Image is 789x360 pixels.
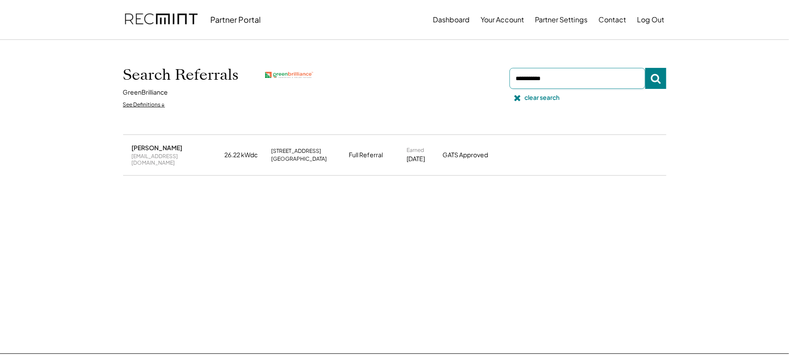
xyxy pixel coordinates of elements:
[25,14,43,21] div: v 4.0.25
[433,11,470,28] button: Dashboard
[123,66,239,84] h1: Search Referrals
[637,11,665,28] button: Log Out
[407,155,425,163] div: [DATE]
[132,153,219,166] div: [EMAIL_ADDRESS][DOMAIN_NAME]
[14,23,21,30] img: website_grey.svg
[33,52,78,57] div: Domain Overview
[125,5,198,35] img: recmint-logotype%403x.png
[14,14,21,21] img: logo_orange.svg
[97,52,148,57] div: Keywords by Traffic
[443,151,509,159] div: GATS Approved
[211,14,261,25] div: Partner Portal
[407,147,425,154] div: Earned
[525,93,560,102] div: clear search
[272,148,322,155] div: [STREET_ADDRESS]
[481,11,524,28] button: Your Account
[272,155,327,162] div: [GEOGRAPHIC_DATA]
[87,51,94,58] img: tab_keywords_by_traffic_grey.svg
[23,23,96,30] div: Domain: [DOMAIN_NAME]
[225,151,266,159] div: 26.22 kWdc
[123,88,168,97] div: GreenBrilliance
[132,144,183,152] div: [PERSON_NAME]
[265,72,313,78] img: greenbrilliance.png
[535,11,588,28] button: Partner Settings
[24,51,31,58] img: tab_domain_overview_orange.svg
[349,151,383,159] div: Full Referral
[599,11,626,28] button: Contact
[123,101,165,109] div: See Definitions ↓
